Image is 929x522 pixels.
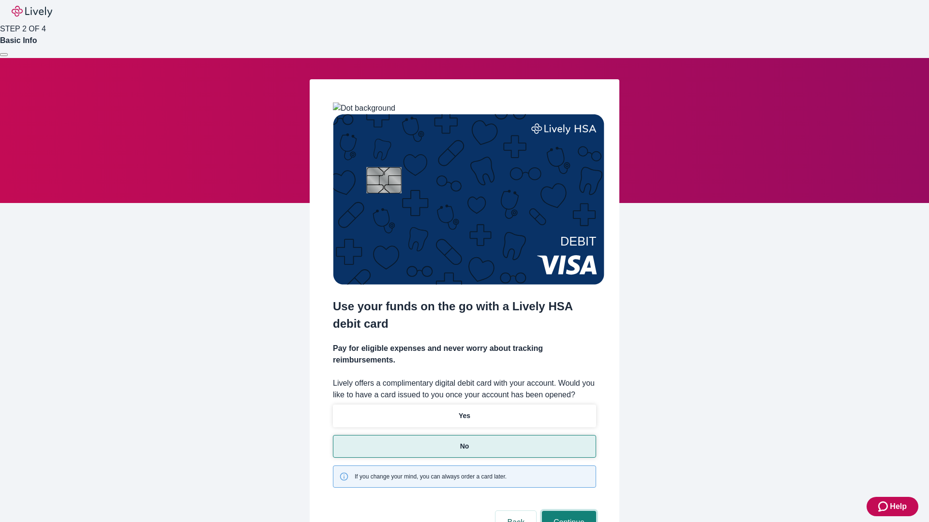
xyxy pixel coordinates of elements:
p: No [460,441,469,451]
img: Dot background [333,102,395,114]
button: No [333,435,596,458]
button: Yes [333,405,596,427]
label: Lively offers a complimentary digital debit card with your account. Would you like to have a card... [333,377,596,401]
h4: Pay for eligible expenses and never worry about tracking reimbursements. [333,343,596,366]
span: Help [890,501,907,512]
button: Zendesk support iconHelp [867,497,918,516]
img: Lively [12,6,52,17]
p: Yes [459,411,470,421]
svg: Zendesk support icon [878,501,890,512]
span: If you change your mind, you can always order a card later. [355,472,507,481]
h2: Use your funds on the go with a Lively HSA debit card [333,298,596,333]
img: Debit card [333,114,604,285]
